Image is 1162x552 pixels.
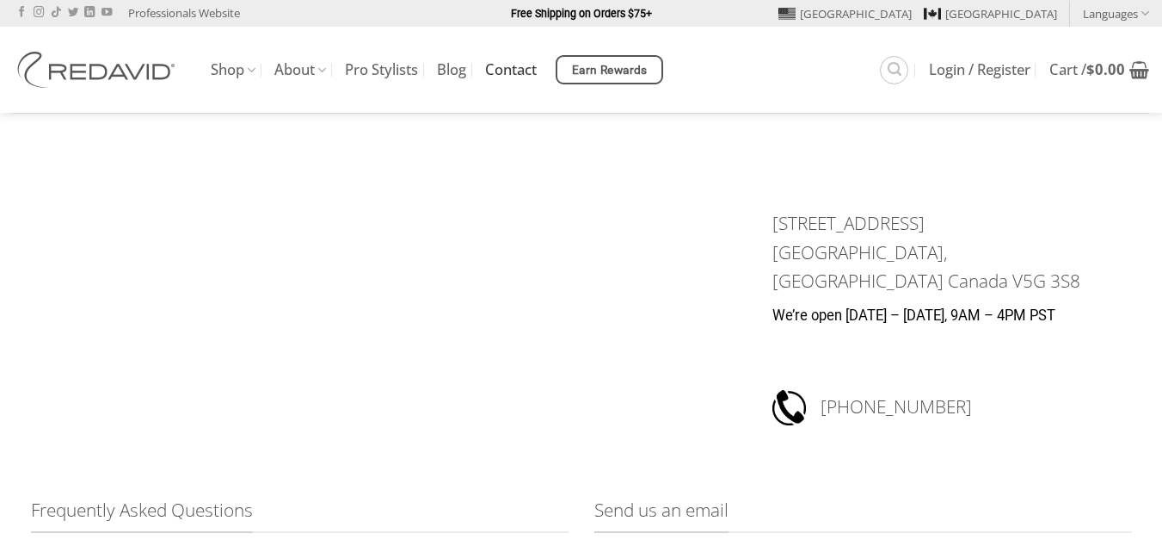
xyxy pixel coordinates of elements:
h3: [PHONE_NUMBER] [821,388,1087,427]
a: Login / Register [929,54,1030,85]
span: Cart / [1049,63,1125,77]
a: Blog [437,54,466,85]
a: Shop [211,53,255,87]
a: Search [880,56,908,84]
a: Follow on LinkedIn [84,7,95,19]
span: Frequently Asked Questions [31,496,253,533]
a: [GEOGRAPHIC_DATA] [924,1,1057,27]
strong: Free Shipping on Orders $75+ [511,7,652,20]
a: Contact [485,54,537,85]
a: Follow on Instagram [34,7,44,19]
h3: [STREET_ADDRESS] [GEOGRAPHIC_DATA], [GEOGRAPHIC_DATA] Canada V5G 3S8 [772,209,1086,295]
a: Follow on Twitter [68,7,78,19]
a: Follow on TikTok [51,7,61,19]
span: $ [1086,59,1095,79]
span: Earn Rewards [572,61,648,80]
bdi: 0.00 [1086,59,1125,79]
span: Send us an email [594,496,729,533]
img: REDAVID Salon Products | United States [13,52,185,88]
a: Follow on YouTube [101,7,112,19]
span: Login / Register [929,63,1030,77]
a: [GEOGRAPHIC_DATA] [778,1,912,27]
a: About [274,53,326,87]
a: Earn Rewards [556,55,663,84]
p: We’re open [DATE] – [DATE], 9AM – 4PM PST [772,305,1086,328]
a: Follow on Facebook [16,7,27,19]
a: Languages [1083,1,1149,26]
a: View cart [1049,51,1149,89]
a: Pro Stylists [345,54,418,85]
